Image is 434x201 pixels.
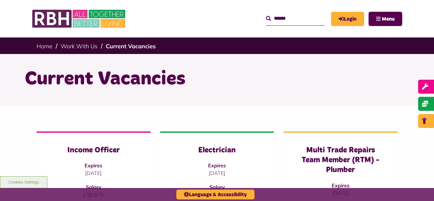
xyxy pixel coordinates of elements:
h1: Current Vacancies [25,67,409,91]
strong: Expires [208,162,226,169]
p: [DATE] [173,169,261,177]
span: Menu [382,17,395,22]
a: MyRBH [331,12,364,26]
button: Navigation [369,12,402,26]
a: Current Vacancies [106,43,156,50]
img: RBH [32,6,127,31]
a: Work With Us [61,43,98,50]
h3: Multi Trade Repairs Team Member (RTM) - Plumber [296,145,385,175]
button: Language & Accessibility [176,190,254,199]
h3: Electrician [173,145,261,155]
strong: Expires [332,182,349,189]
p: [DATE] [49,169,138,177]
strong: Salary [209,184,225,190]
a: Home [37,43,52,50]
strong: Salary [86,184,101,190]
h3: Income Officer [49,145,138,155]
strong: Expires [85,162,102,169]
